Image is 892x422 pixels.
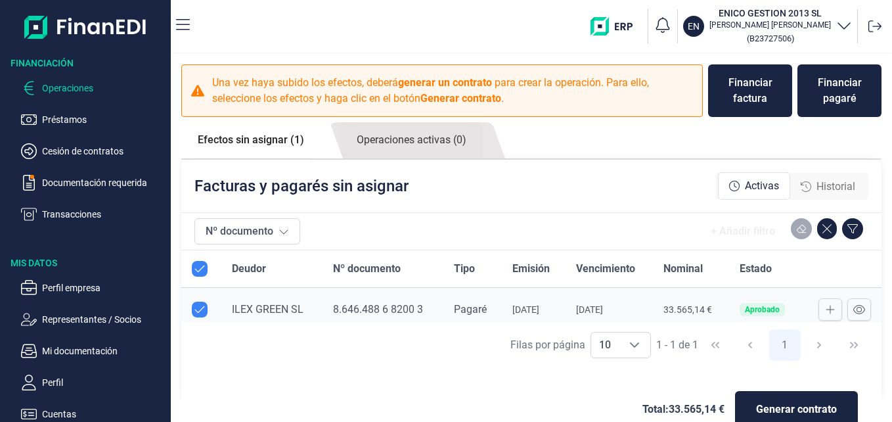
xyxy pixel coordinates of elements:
[663,261,703,277] span: Nominal
[340,122,483,158] a: Operaciones activas (0)
[576,261,635,277] span: Vencimiento
[719,75,782,106] div: Financiar factura
[642,402,725,417] span: Total: 33.565,14 €
[663,304,719,315] div: 33.565,14 €
[700,329,731,361] button: First Page
[42,312,166,327] p: Representantes / Socios
[181,122,321,158] a: Efectos sin asignar (1)
[42,175,166,191] p: Documentación requerida
[808,75,871,106] div: Financiar pagaré
[709,7,831,20] h3: ENICO GESTION 2013 SL
[212,75,694,106] p: Una vez haya subido los efectos, deberá para crear la operación. Para ello, seleccione los efecto...
[740,261,772,277] span: Estado
[420,92,501,105] b: Generar contrato
[21,280,166,296] button: Perfil empresa
[398,76,492,89] b: generar un contrato
[24,11,147,43] img: Logo de aplicación
[21,406,166,422] button: Cuentas
[797,64,881,117] button: Financiar pagaré
[454,261,475,277] span: Tipo
[512,304,555,315] div: [DATE]
[576,304,642,315] div: [DATE]
[803,329,835,361] button: Next Page
[510,337,585,353] div: Filas por página
[734,329,766,361] button: Previous Page
[42,143,166,159] p: Cesión de contratos
[21,175,166,191] button: Documentación requerida
[232,303,303,316] span: ILEX GREEN SL
[194,176,409,197] p: Facturas y pagarés sin asignar
[42,206,166,222] p: Transacciones
[21,375,166,390] button: Perfil
[192,261,208,277] div: All items selected
[769,329,801,361] button: Page 1
[333,261,401,277] span: Nº documento
[21,112,166,128] button: Préstamos
[745,306,780,314] div: Aprobado
[756,402,837,417] span: Generar contrato
[747,34,794,43] small: Copiar cif
[42,375,166,390] p: Perfil
[790,174,866,200] div: Historial
[21,312,166,327] button: Representantes / Socios
[718,172,790,200] div: Activas
[21,206,166,222] button: Transacciones
[708,64,792,117] button: Financiar factura
[21,143,166,159] button: Cesión de contratos
[192,302,208,317] div: Row Unselected null
[232,261,266,277] span: Deudor
[21,80,166,96] button: Operaciones
[42,112,166,128] p: Préstamos
[683,7,852,46] button: ENENICO GESTION 2013 SL[PERSON_NAME] [PERSON_NAME](B23727506)
[21,343,166,359] button: Mi documentación
[333,303,423,316] span: 8.646.488 6 8200 3
[838,329,870,361] button: Last Page
[745,178,779,194] span: Activas
[656,340,698,350] span: 1 - 1 de 1
[42,80,166,96] p: Operaciones
[816,179,855,195] span: Historial
[591,333,619,358] span: 10
[709,20,831,30] p: [PERSON_NAME] [PERSON_NAME]
[619,333,650,358] div: Choose
[42,280,166,296] p: Perfil empresa
[688,20,700,33] p: EN
[194,218,300,245] button: Nº documento
[454,303,487,316] span: Pagaré
[512,261,550,277] span: Emisión
[42,406,166,422] p: Cuentas
[591,17,642,35] img: erp
[42,343,166,359] p: Mi documentación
